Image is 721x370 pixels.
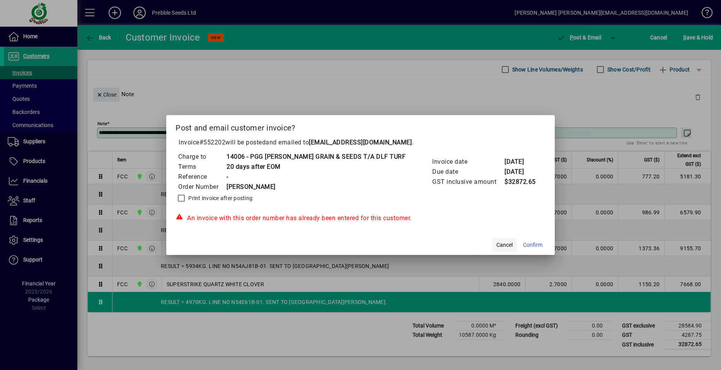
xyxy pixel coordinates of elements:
b: [EMAIL_ADDRESS][DOMAIN_NAME] [309,139,412,146]
button: Cancel [492,238,517,252]
h2: Post and email customer invoice? [166,115,555,137]
td: $32872.65 [504,177,536,187]
td: - [226,172,406,182]
button: Confirm [520,238,545,252]
label: Print invoice after posting [187,194,252,202]
td: Charge to [178,152,226,162]
span: Confirm [523,241,542,249]
span: #552202 [199,139,226,146]
td: [DATE] [504,167,536,177]
td: 20 days after EOM [226,162,406,172]
td: GST inclusive amount [432,177,504,187]
p: Invoice will be posted . [176,138,545,147]
span: Cancel [496,241,513,249]
td: [PERSON_NAME] [226,182,406,192]
td: 14006 - PGG [PERSON_NAME] GRAIN & SEEDS T/A DLF TURF [226,152,406,162]
span: and emailed to [266,139,412,146]
div: An invoice with this order number has already been entered for this customer. [176,214,545,223]
td: Due date [432,167,504,177]
td: Terms [178,162,226,172]
td: Invoice date [432,157,504,167]
td: Reference [178,172,226,182]
td: [DATE] [504,157,536,167]
td: Order Number [178,182,226,192]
